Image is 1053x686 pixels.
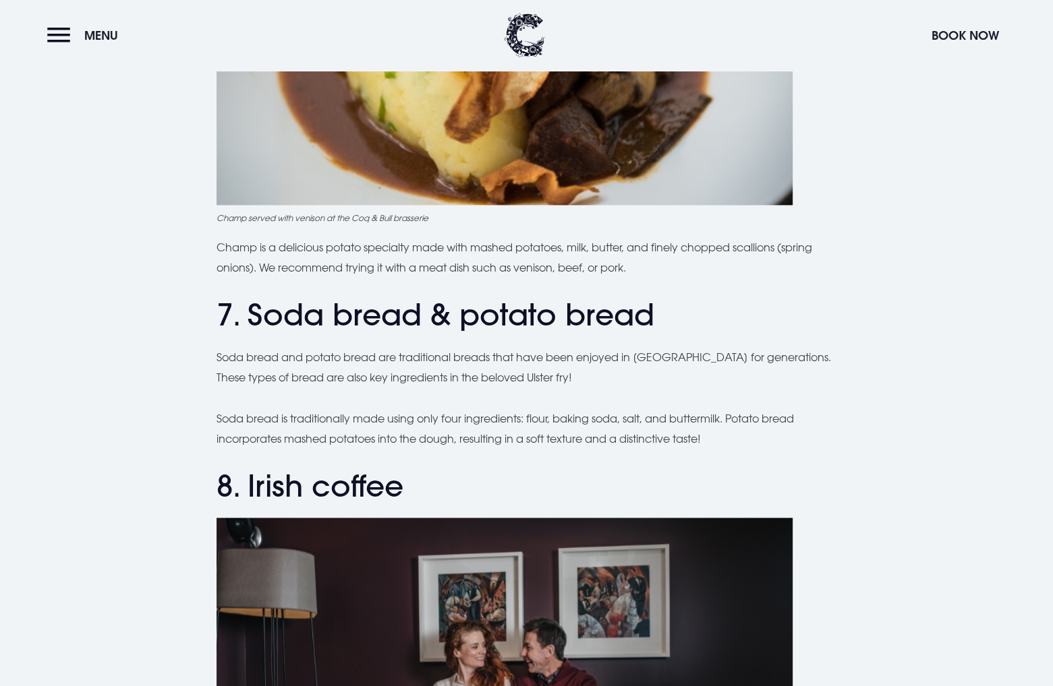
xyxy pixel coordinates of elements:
[217,237,837,278] p: Champ is a delicious potato specialty made with mashed potatoes, milk, butter, and finely chopped...
[217,468,837,503] h2: 8. Irish coffee
[505,13,545,57] img: Clandeboye Lodge
[84,28,118,43] span: Menu
[47,21,125,50] button: Menu
[217,297,837,333] h2: 7. Soda bread & potato bread
[217,212,837,224] figcaption: Champ served with venison at the Coq & Bull brasserie
[217,408,837,449] p: Soda bread is traditionally made using only four ingredients: flour, baking soda, salt, and butte...
[217,347,837,388] p: Soda bread and potato bread are traditional breads that have been enjoyed in [GEOGRAPHIC_DATA] fo...
[925,21,1006,50] button: Book Now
